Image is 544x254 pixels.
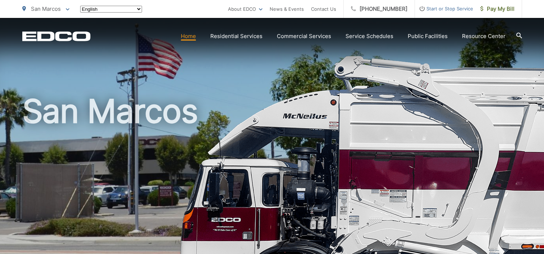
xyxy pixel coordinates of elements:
[346,32,393,41] a: Service Schedules
[31,5,61,12] span: San Marcos
[408,32,448,41] a: Public Facilities
[181,32,196,41] a: Home
[210,32,262,41] a: Residential Services
[277,32,331,41] a: Commercial Services
[462,32,506,41] a: Resource Center
[80,6,142,13] select: Select a language
[270,5,304,13] a: News & Events
[311,5,336,13] a: Contact Us
[480,5,515,13] span: Pay My Bill
[228,5,262,13] a: About EDCO
[22,31,91,41] a: EDCD logo. Return to the homepage.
